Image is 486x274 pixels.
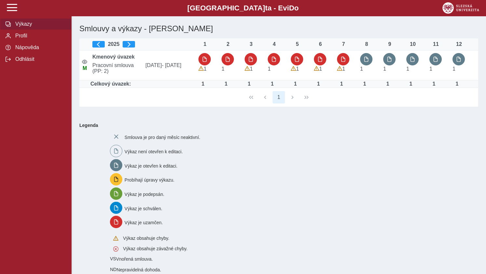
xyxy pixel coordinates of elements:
[291,41,304,47] div: 5
[442,2,479,14] img: logo_web_su.png
[406,66,409,72] span: Úvazek : 8 h / den. 40 h / týden.
[451,81,464,87] div: Úvazek : 8 h / den. 40 h / týden.
[125,135,200,140] span: Smlouva je pro daný měsíc neaktivní.
[83,65,87,71] span: Údaje souhlasí s údaji v Magionu
[383,41,396,47] div: 9
[268,41,281,47] div: 4
[204,66,207,72] span: Úvazek : 8 h / den. 40 h / týden.
[245,66,250,71] span: Výkaz obsahuje upozornění.
[342,66,345,72] span: Úvazek : 8 h / den. 40 h / týden.
[404,81,417,87] div: Úvazek : 8 h / den. 40 h / týden.
[13,21,66,27] span: Výkazy
[243,81,256,87] div: Úvazek : 8 h / den. 40 h / týden.
[360,41,373,47] div: 8
[220,81,233,87] div: Úvazek : 8 h / den. 40 h / týden.
[266,81,279,87] div: Úvazek : 8 h / den. 40 h / týden.
[123,246,187,251] span: Výkaz obsahuje závažné chyby.
[90,62,143,74] span: Pracovní smlouva (PP: 2)
[429,66,432,72] span: Úvazek : 8 h / den. 40 h / týden.
[337,66,342,71] span: Výkaz obsahuje upozornění.
[82,59,87,64] i: Smlouva je aktivní
[296,66,299,72] span: Úvazek : 8 h / den. 40 h / týden.
[110,267,116,272] span: Smlouva vnořená do kmene
[90,80,196,88] td: Celkový úvazek:
[358,81,371,87] div: Úvazek : 8 h / den. 40 h / týden.
[13,45,66,50] span: Nápověda
[92,41,193,48] div: 2025
[312,81,325,87] div: Úvazek : 8 h / den. 40 h / týden.
[265,4,267,12] span: t
[20,4,466,12] b: [GEOGRAPHIC_DATA] a - Evi
[381,81,394,87] div: Úvazek : 8 h / den. 40 h / týden.
[162,62,181,68] span: - [DATE]
[110,256,116,261] span: Smlouva vnořená do kmene
[314,66,319,71] span: Výkaz obsahuje upozornění.
[245,41,258,47] div: 3
[289,4,294,12] span: D
[289,81,302,87] div: Úvazek : 8 h / den. 40 h / týden.
[452,41,466,47] div: 12
[383,66,386,72] span: Úvazek : 8 h / den. 40 h / týden.
[116,267,161,272] span: Nepravidelná dohoda.
[406,41,419,47] div: 10
[268,66,271,72] span: Úvazek : 8 h / den. 40 h / týden.
[222,41,235,47] div: 2
[125,220,163,225] span: Výkaz je uzamčen.
[427,81,440,87] div: Úvazek : 8 h / den. 40 h / týden.
[335,81,348,87] div: Úvazek : 8 h / den. 40 h / týden.
[77,21,413,36] h1: Smlouvy a výkazy - [PERSON_NAME]
[13,56,66,62] span: Odhlásit
[198,66,204,71] span: Výkaz obsahuje upozornění.
[125,192,164,197] span: Výkaz je podepsán.
[360,66,363,72] span: Úvazek : 8 h / den. 40 h / týden.
[125,149,183,154] span: Výkaz není otevřen k editaci.
[291,66,296,71] span: Výkaz obsahuje upozornění.
[77,120,476,130] b: Legenda
[452,66,455,72] span: Úvazek : 8 h / den. 40 h / týden.
[196,81,209,87] div: Úvazek : 8 h / den. 40 h / týden.
[250,66,253,72] span: Úvazek : 8 h / den. 40 h / týden.
[294,4,299,12] span: o
[222,66,224,72] span: Úvazek : 8 h / den. 40 h / týden.
[319,66,322,72] span: Úvazek : 8 h / den. 40 h / týden.
[13,33,66,39] span: Profil
[273,91,285,103] button: 1
[143,62,196,74] span: [DATE]
[116,256,153,262] span: Vnořená smlouva.
[429,41,442,47] div: 11
[123,236,169,241] span: Výkaz obsahuje chyby.
[314,41,327,47] div: 6
[125,206,162,211] span: Výkaz je schválen.
[198,41,211,47] div: 1
[92,54,135,60] b: Kmenový úvazek
[125,177,174,183] span: Probíhají úpravy výkazu.
[125,163,178,168] span: Výkaz je otevřen k editaci.
[337,41,350,47] div: 7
